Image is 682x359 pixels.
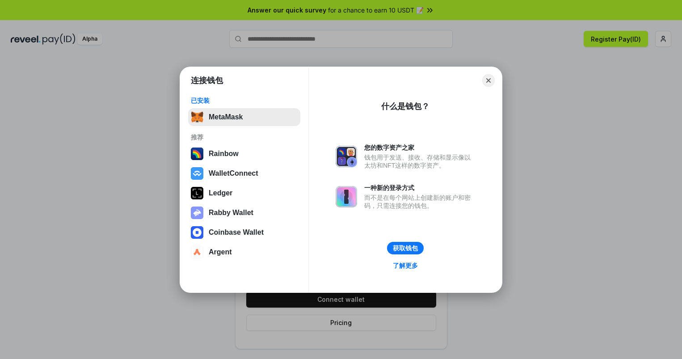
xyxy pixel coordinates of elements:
div: Coinbase Wallet [209,228,264,237]
div: 钱包用于发送、接收、存储和显示像以太坊和NFT这样的数字资产。 [364,153,475,169]
button: Coinbase Wallet [188,224,300,241]
div: WalletConnect [209,169,258,177]
button: WalletConnect [188,165,300,182]
div: 推荐 [191,133,298,141]
button: Ledger [188,184,300,202]
button: MetaMask [188,108,300,126]
button: Close [482,74,495,87]
button: 获取钱包 [387,242,424,254]
div: 而不是在每个网站上创建新的账户和密码，只需连接您的钱包。 [364,194,475,210]
div: 获取钱包 [393,244,418,252]
button: Rainbow [188,145,300,163]
img: svg+xml,%3Csvg%20xmlns%3D%22http%3A%2F%2Fwww.w3.org%2F2000%2Fsvg%22%20width%3D%2228%22%20height%3... [191,187,203,199]
button: Argent [188,243,300,261]
img: svg+xml,%3Csvg%20width%3D%22120%22%20height%3D%22120%22%20viewBox%3D%220%200%20120%20120%22%20fil... [191,148,203,160]
div: Rainbow [209,150,239,158]
img: svg+xml,%3Csvg%20xmlns%3D%22http%3A%2F%2Fwww.w3.org%2F2000%2Fsvg%22%20fill%3D%22none%22%20viewBox... [191,207,203,219]
div: Argent [209,248,232,256]
div: 什么是钱包？ [381,101,429,112]
img: svg+xml,%3Csvg%20width%3D%2228%22%20height%3D%2228%22%20viewBox%3D%220%200%2028%2028%22%20fill%3D... [191,167,203,180]
img: svg+xml,%3Csvg%20xmlns%3D%22http%3A%2F%2Fwww.w3.org%2F2000%2Fsvg%22%20fill%3D%22none%22%20viewBox... [336,186,357,207]
h1: 连接钱包 [191,75,223,86]
img: svg+xml,%3Csvg%20width%3D%2228%22%20height%3D%2228%22%20viewBox%3D%220%200%2028%2028%22%20fill%3D... [191,226,203,239]
div: Rabby Wallet [209,209,253,217]
div: 您的数字资产之家 [364,144,475,152]
a: 了解更多 [387,260,423,271]
div: MetaMask [209,113,243,121]
img: svg+xml,%3Csvg%20xmlns%3D%22http%3A%2F%2Fwww.w3.org%2F2000%2Fsvg%22%20fill%3D%22none%22%20viewBox... [336,146,357,167]
div: Ledger [209,189,232,197]
img: svg+xml,%3Csvg%20fill%3D%22none%22%20height%3D%2233%22%20viewBox%3D%220%200%2035%2033%22%20width%... [191,111,203,123]
div: 了解更多 [393,262,418,270]
img: svg+xml,%3Csvg%20width%3D%2228%22%20height%3D%2228%22%20viewBox%3D%220%200%2028%2028%22%20fill%3D... [191,246,203,258]
div: 一种新的登录方式 [364,184,475,192]
div: 已安装 [191,97,298,105]
button: Rabby Wallet [188,204,300,222]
